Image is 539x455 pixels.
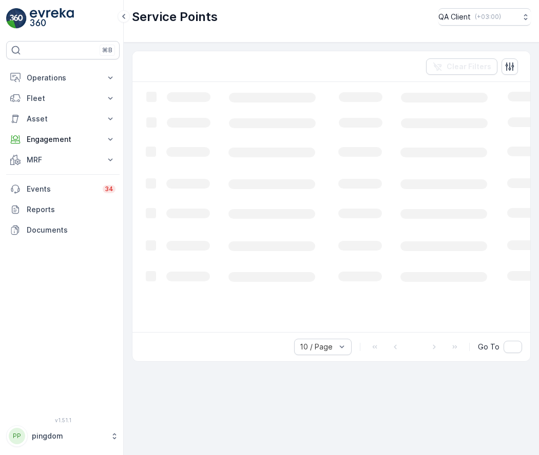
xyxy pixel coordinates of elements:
a: Reports [6,199,120,220]
span: v 1.51.1 [6,417,120,423]
p: QA Client [438,12,471,22]
button: MRF [6,150,120,170]
p: 34 [105,185,113,193]
a: Events34 [6,179,120,199]
p: Clear Filters [447,61,491,72]
button: Fleet [6,88,120,109]
p: Events [27,184,97,194]
button: QA Client(+03:00) [438,8,531,26]
p: Service Points [132,9,218,25]
span: Go To [478,342,499,352]
a: Documents [6,220,120,240]
p: Reports [27,204,115,215]
p: Operations [27,73,99,83]
button: PPpingdom [6,425,120,447]
p: ⌘B [102,46,112,54]
img: logo_light-DOdMpM7g.png [30,8,74,29]
p: MRF [27,155,99,165]
button: Engagement [6,129,120,150]
p: Engagement [27,134,99,144]
button: Clear Filters [426,58,497,75]
p: Asset [27,114,99,124]
p: Fleet [27,93,99,104]
p: Documents [27,225,115,235]
button: Operations [6,68,120,88]
div: PP [9,428,25,444]
img: logo [6,8,27,29]
p: ( +03:00 ) [475,13,501,21]
button: Asset [6,109,120,129]
p: pingdom [32,431,105,441]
